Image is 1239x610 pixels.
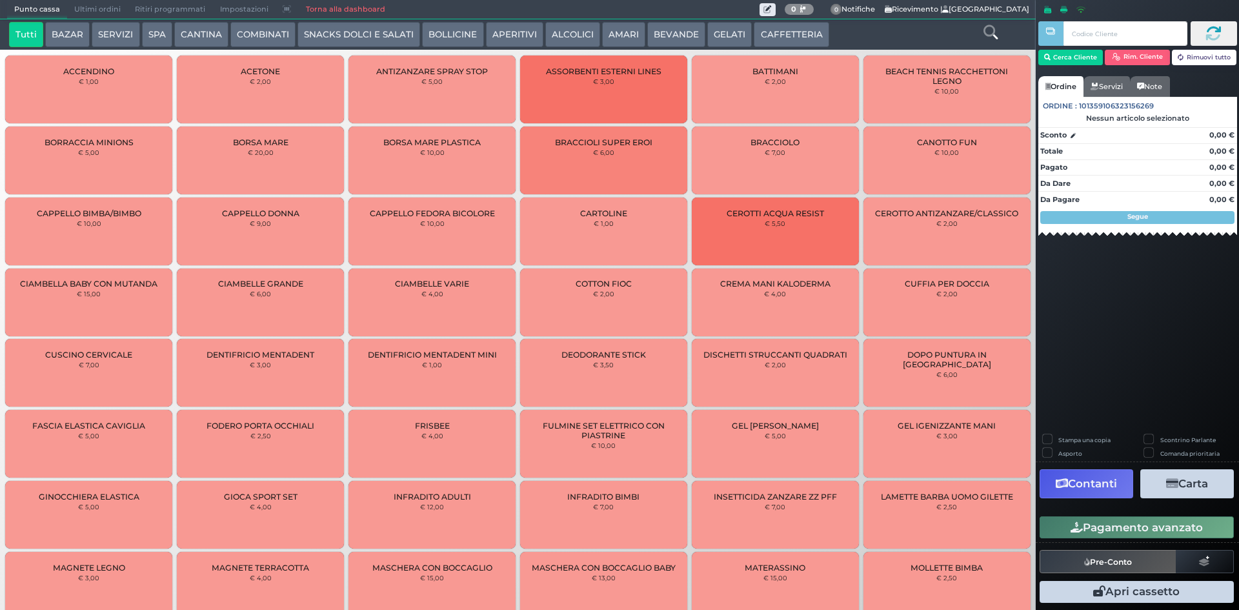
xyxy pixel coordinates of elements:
span: Ordine : [1043,101,1077,112]
span: CIAMBELLE VARIE [395,279,469,289]
small: € 6,00 [936,371,958,378]
span: DOPO PUNTURA IN [GEOGRAPHIC_DATA] [874,350,1019,369]
strong: Da Pagare [1040,195,1080,204]
small: € 7,00 [765,148,785,156]
strong: 0,00 € [1209,163,1234,172]
strong: 0,00 € [1209,195,1234,204]
span: BRACCIOLO [750,137,800,147]
span: Ultimi ordini [67,1,128,19]
small: € 15,00 [763,574,787,582]
span: INFRADITO ADULTI [394,492,471,502]
strong: Da Dare [1040,179,1071,188]
small: € 3,00 [250,361,271,369]
button: SNACKS DOLCI E SALATI [297,22,420,48]
small: € 10,00 [591,442,616,449]
small: € 2,00 [250,77,271,85]
small: € 12,00 [420,503,444,511]
span: DISCHETTI STRUCCANTI QUADRATI [703,350,847,360]
small: € 5,00 [765,432,786,440]
button: BEVANDE [647,22,705,48]
span: LAMETTE BARBA UOMO GILETTE [881,492,1013,502]
button: Rimuovi tutto [1172,50,1237,65]
small: € 4,00 [421,290,443,298]
span: FASCIA ELASTICA CAVIGLIA [32,421,145,431]
small: € 1,00 [79,77,99,85]
button: Tutti [9,22,43,48]
small: € 4,00 [764,290,786,298]
span: DENTIFRICIO MENTADENT MINI [368,350,497,360]
strong: 0,00 € [1209,179,1234,188]
span: INSETTICIDA ZANZARE ZZ PFF [714,492,837,502]
span: Impostazioni [213,1,276,19]
small: € 5,00 [78,148,99,156]
button: Pagamento avanzato [1040,516,1234,538]
small: € 4,00 [250,503,272,511]
small: € 15,00 [77,290,101,298]
span: BORSA MARE [233,137,288,147]
a: Servizi [1083,76,1130,97]
small: € 6,00 [593,148,614,156]
label: Asporto [1058,449,1082,458]
span: FRISBEE [415,421,450,431]
span: BRACCIOLI SUPER EROI [555,137,652,147]
button: Pre-Conto [1040,550,1176,573]
span: ANTIZANZARE SPRAY STOP [376,66,488,76]
small: € 6,00 [250,290,271,298]
button: BAZAR [45,22,90,48]
button: COMBINATI [230,22,296,48]
small: € 3,50 [593,361,614,369]
small: € 5,50 [765,219,785,227]
span: MAGNETE TERRACOTTA [212,563,309,573]
small: € 1,00 [422,361,442,369]
span: BORSA MARE PLASTICA [383,137,481,147]
span: CUFFIA PER DOCCIA [905,279,989,289]
button: CANTINA [174,22,228,48]
strong: Pagato [1040,163,1067,172]
span: MASCHERA CON BOCCAGLIO [372,563,492,573]
span: GEL IGENIZZANTE MANI [898,421,996,431]
button: ALCOLICI [545,22,600,48]
small: € 15,00 [420,574,444,582]
button: APERITIVI [486,22,543,48]
small: € 9,00 [250,219,271,227]
button: SPA [142,22,172,48]
label: Stampa una copia [1058,436,1111,444]
button: CAFFETTERIA [754,22,829,48]
span: BATTIMANI [752,66,798,76]
strong: Sconto [1040,130,1067,141]
span: CANOTTO FUN [917,137,977,147]
button: GELATI [707,22,752,48]
label: Scontrino Parlante [1160,436,1216,444]
span: MATERASSINO [745,563,805,573]
strong: Segue [1127,212,1148,221]
span: DEODORANTE STICK [561,350,646,360]
span: MAGNETE LEGNO [53,563,125,573]
small: € 7,00 [765,503,785,511]
small: € 2,50 [936,503,957,511]
small: € 2,00 [593,290,614,298]
small: € 10,00 [77,219,101,227]
small: € 10,00 [420,219,445,227]
span: DENTIFRICIO MENTADENT [206,350,314,360]
small: € 5,00 [78,432,99,440]
strong: 0,00 € [1209,130,1234,139]
a: Ordine [1038,76,1083,97]
span: 101359106323156269 [1079,101,1154,112]
small: € 2,00 [936,290,958,298]
button: Contanti [1040,469,1133,498]
button: Rim. Cliente [1105,50,1170,65]
span: BEACH TENNIS RACCHETTONI LEGNO [874,66,1019,86]
small: € 3,00 [78,574,99,582]
button: BOLLICINE [422,22,483,48]
span: ASSORBENTI ESTERNI LINES [546,66,661,76]
small: € 20,00 [248,148,274,156]
span: GIOCA SPORT SET [224,492,297,502]
span: ACETONE [241,66,280,76]
span: Punto cassa [7,1,67,19]
button: Cerca Cliente [1038,50,1103,65]
span: Ritiri programmati [128,1,212,19]
small: € 2,50 [250,432,271,440]
button: Carta [1140,469,1234,498]
small: € 10,00 [420,148,445,156]
span: CREMA MANI KALODERMA [720,279,831,289]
